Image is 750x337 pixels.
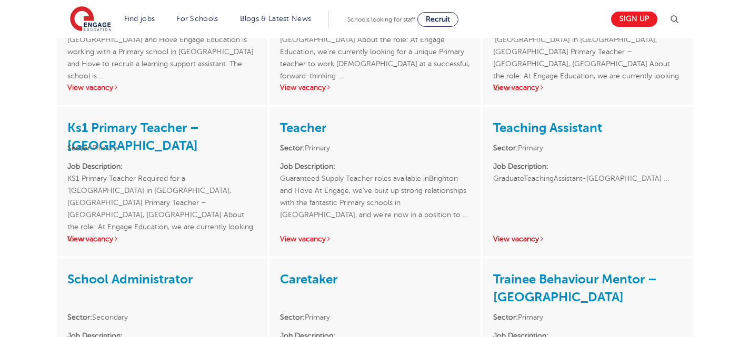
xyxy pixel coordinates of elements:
span: Recruit [426,15,450,23]
li: Secondary [67,311,257,323]
strong: Job Description: [67,162,123,170]
strong: Sector: [67,144,92,152]
p: Learning Support Assistant Required for School based in [GEOGRAPHIC_DATA] and Hove Engage Educati... [67,9,257,70]
a: View vacancy [493,84,545,91]
li: Primary [493,311,683,323]
a: Find jobs [124,15,155,23]
strong: Job Description: [493,162,548,170]
a: Caretaker [280,272,337,287]
p: KS1 Primary Teacher Required for a ‘[GEOGRAPHIC_DATA] in [GEOGRAPHIC_DATA], [GEOGRAPHIC_DATA] Pri... [67,160,257,221]
a: Recruit [417,12,458,27]
img: Engage Education [70,6,111,33]
a: Blogs & Latest News [240,15,312,23]
li: Primary [493,142,683,154]
a: Teaching Assistant [493,120,602,135]
a: View vacancy [67,84,119,91]
a: View vacancy [493,235,545,243]
strong: Job Description: [280,162,335,170]
span: Schools looking for staff [347,16,415,23]
strong: Sector: [280,313,305,321]
p: KS1 Primary Teacher Required for a ‘[GEOGRAPHIC_DATA] in [GEOGRAPHIC_DATA], [GEOGRAPHIC_DATA] Pri... [493,9,683,70]
a: View vacancy [67,235,119,243]
a: Sign up [611,12,657,27]
strong: Sector: [493,144,518,152]
a: Teacher [280,120,326,135]
p: Primary Teacher Required for Primary School in [GEOGRAPHIC_DATA] About the role: At Engage Educat... [280,9,469,70]
strong: Sector: [493,313,518,321]
li: Primary [67,142,257,154]
li: Primary [280,311,469,323]
a: Trainee Behaviour Mentor – [GEOGRAPHIC_DATA] [493,272,657,304]
p: GraduateTeachingAssistant-[GEOGRAPHIC_DATA] … [493,160,683,221]
a: Ks1 Primary Teacher – [GEOGRAPHIC_DATA] [67,120,199,153]
a: For Schools [176,15,218,23]
strong: Sector: [280,144,305,152]
a: View vacancy [280,235,332,243]
a: View vacancy [280,84,332,91]
p: Guaranteed Supply Teacher roles available inBrighton and Hove At Engage, we’ve built up strong re... [280,160,469,221]
a: School Administrator [67,272,193,287]
strong: Sector: [67,313,92,321]
li: Primary [280,142,469,154]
